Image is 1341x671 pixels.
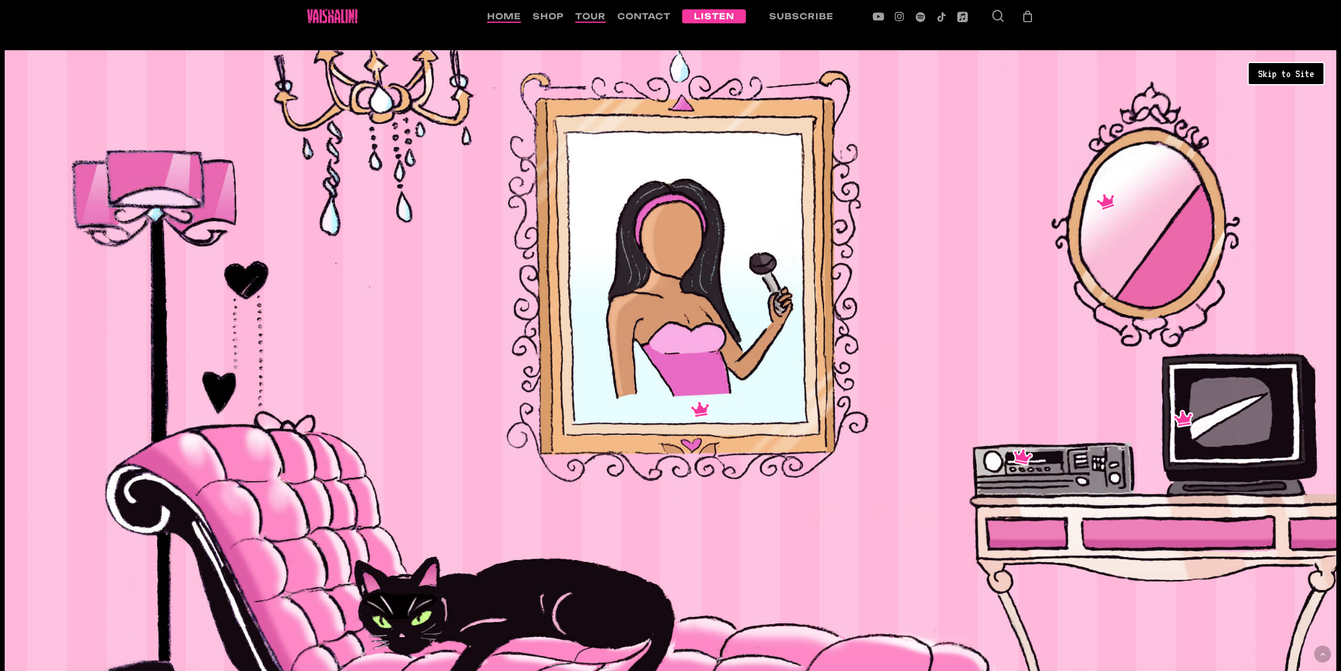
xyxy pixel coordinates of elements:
[1248,62,1325,85] button: Skip to Site
[487,11,521,21] span: home
[694,11,734,21] span: listen
[1314,646,1331,663] a: Back to top
[575,11,606,21] span: tour
[487,11,521,22] a: home
[1170,408,1196,430] img: videos-star
[533,11,564,22] a: shop
[769,11,833,21] span: Subscribe
[688,398,713,420] img: about-star
[1008,444,1036,469] img: music-star
[307,9,358,23] img: Vaishalini
[617,11,670,21] span: contact
[575,11,606,22] a: tour
[1092,189,1120,214] img: mirror-star
[1022,10,1034,23] a: Cart
[533,11,564,21] span: shop
[682,11,746,22] a: listen
[758,11,845,22] a: Subscribe
[617,11,670,22] a: contact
